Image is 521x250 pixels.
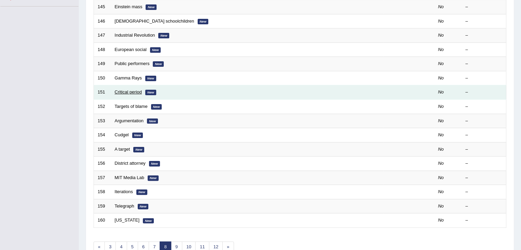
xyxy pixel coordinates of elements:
[115,18,194,24] a: [DEMOGRAPHIC_DATA] schoolchildren
[94,57,111,71] td: 149
[438,175,444,180] em: No
[438,75,444,80] em: No
[94,157,111,171] td: 156
[143,218,154,224] em: New
[438,18,444,24] em: No
[94,99,111,114] td: 152
[94,14,111,28] td: 146
[466,160,503,167] div: –
[438,147,444,152] em: No
[150,47,161,53] em: New
[466,47,503,53] div: –
[115,147,130,152] a: A target
[94,185,111,199] td: 158
[198,19,209,24] em: New
[115,75,142,80] a: Gamma Rays
[151,104,162,110] em: New
[147,118,158,124] em: New
[148,175,159,181] em: New
[438,61,444,66] em: No
[138,204,149,209] em: New
[466,132,503,138] div: –
[94,128,111,142] td: 154
[438,104,444,109] em: No
[115,61,150,66] a: Public performers
[115,104,148,109] a: Targets of blame
[115,47,147,52] a: European social
[466,203,503,210] div: –
[438,217,444,223] em: No
[466,189,503,195] div: –
[115,89,142,95] a: Critical period
[153,61,164,67] em: New
[466,32,503,39] div: –
[115,4,142,9] a: Einstein mass
[466,118,503,124] div: –
[438,161,444,166] em: No
[466,146,503,153] div: –
[115,33,155,38] a: Industrial Revolution
[115,203,134,209] a: Telegraph
[438,33,444,38] em: No
[149,161,160,166] em: New
[115,132,129,137] a: Cudgel
[438,132,444,137] em: No
[94,42,111,57] td: 148
[466,61,503,67] div: –
[438,118,444,123] em: No
[466,217,503,224] div: –
[438,89,444,95] em: No
[115,161,146,166] a: District attorney
[136,189,147,195] em: New
[94,85,111,100] td: 151
[438,189,444,194] em: No
[145,90,156,95] em: New
[94,114,111,128] td: 153
[438,4,444,9] em: No
[466,18,503,25] div: –
[466,175,503,181] div: –
[466,89,503,96] div: –
[132,133,143,138] em: New
[94,71,111,85] td: 150
[94,199,111,213] td: 159
[438,47,444,52] em: No
[438,203,444,209] em: No
[115,189,133,194] a: Iterations
[466,4,503,10] div: –
[146,4,157,10] em: New
[133,147,144,152] em: New
[94,28,111,43] td: 147
[145,76,156,81] em: New
[158,33,169,38] em: New
[115,175,144,180] a: MIT Media Lab
[466,103,503,110] div: –
[115,217,139,223] a: [US_STATE]
[94,142,111,157] td: 155
[94,171,111,185] td: 157
[115,118,144,123] a: Argumentation
[94,213,111,228] td: 160
[466,75,503,82] div: –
